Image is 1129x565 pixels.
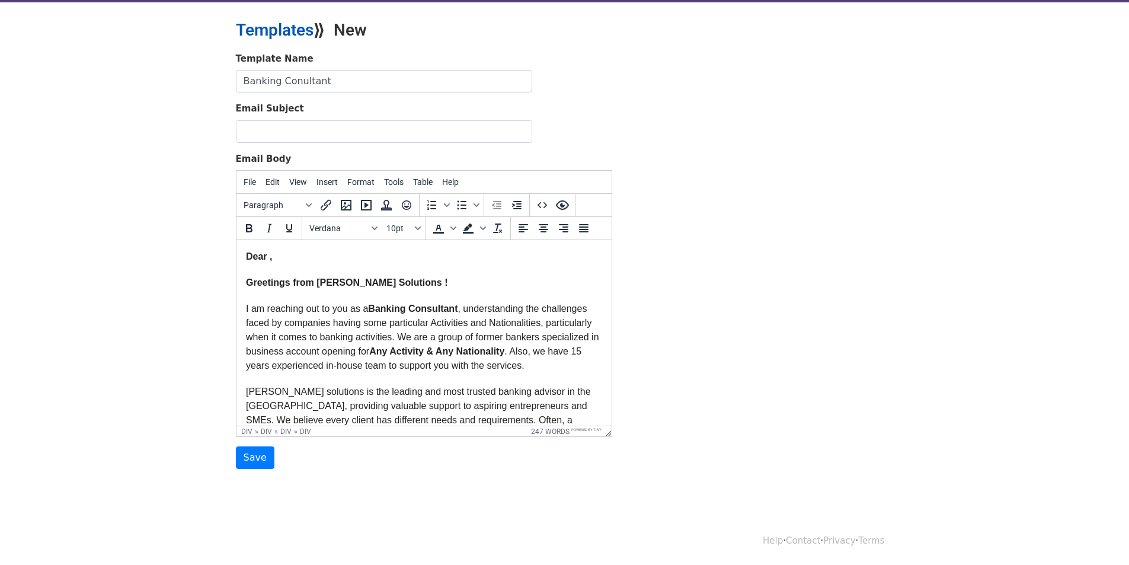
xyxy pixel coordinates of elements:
span: Help [442,177,459,187]
span: View [289,177,307,187]
button: Justify [574,218,594,238]
span: Tools [384,177,404,187]
div: div [261,427,272,436]
span: 10pt [386,224,412,233]
div: div [241,427,252,436]
button: Blocks [239,195,316,215]
iframe: Rich Text Area. Press ALT-0 for help. [236,240,612,426]
label: Email Body [236,152,292,166]
a: Terms [858,535,884,546]
input: Save [236,446,274,469]
button: Insert template [376,195,396,215]
button: Insert/edit media [356,195,376,215]
button: Emoticons [396,195,417,215]
a: Help [763,535,783,546]
a: Privacy [823,535,855,546]
div: div [280,427,292,436]
span: Table [413,177,433,187]
button: Align left [513,218,533,238]
button: Preview [552,195,573,215]
div: » [274,427,278,436]
a: Contact [786,535,820,546]
div: Bullet list [452,195,481,215]
span: File [244,177,256,187]
span: Format [347,177,375,187]
div: Numbered list [422,195,452,215]
div: » [294,427,298,436]
label: Email Subject [236,102,304,116]
button: Decrease indent [487,195,507,215]
a: Powered by Tiny [571,427,602,432]
button: Clear formatting [488,218,508,238]
button: Fonts [305,218,382,238]
div: Text color [428,218,458,238]
iframe: Chat Widget [1070,508,1129,565]
button: Insert/edit image [336,195,356,215]
button: Align center [533,218,554,238]
span: Paragraph [244,200,302,210]
div: » [255,427,258,436]
span: e believe every client has different needs and requirements. Often, a simple structure can do the... [9,175,363,228]
button: Insert/edit link [316,195,336,215]
button: Increase indent [507,195,527,215]
label: Template Name [236,52,314,66]
button: Font sizes [382,218,423,238]
span: Edit [266,177,280,187]
span: Verdana [309,224,367,233]
div: Background color [458,218,488,238]
button: Bold [239,218,259,238]
button: Align right [554,218,574,238]
button: Underline [279,218,299,238]
div: div [300,427,311,436]
button: Italic [259,218,279,238]
button: 247 words [531,427,570,436]
h2: ⟫ New [236,20,669,40]
button: Source code [532,195,552,215]
span: Insert [316,177,338,187]
a: Templates [236,20,314,40]
div: Resize [602,426,612,436]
